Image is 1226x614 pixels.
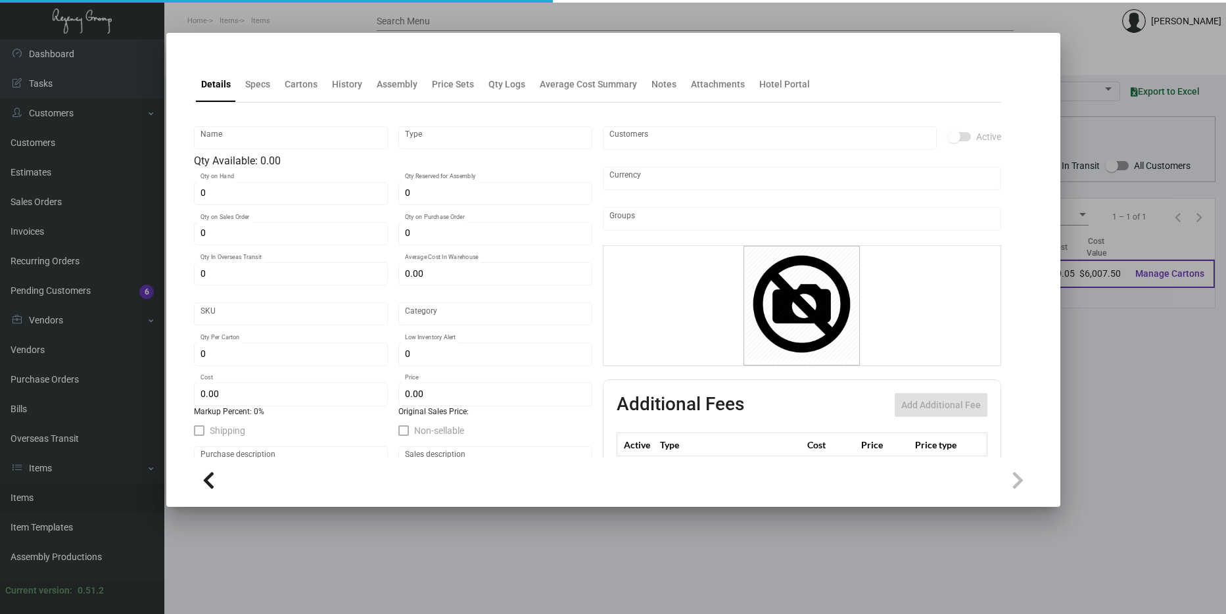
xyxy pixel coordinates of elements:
th: Type [657,433,804,456]
div: Cartons [285,78,318,91]
div: Details [201,78,231,91]
div: Notes [651,78,676,91]
div: Average Cost Summary [540,78,637,91]
div: Qty Logs [488,78,525,91]
div: Price Sets [432,78,474,91]
div: Hotel Portal [759,78,810,91]
span: Shipping [210,423,245,438]
span: Non-sellable [414,423,464,438]
button: Add Additional Fee [895,393,987,417]
span: Add Additional Fee [901,400,981,410]
span: Active [976,129,1001,145]
div: Current version: [5,584,72,598]
th: Cost [804,433,858,456]
th: Price type [912,433,971,456]
div: 0.51.2 [78,584,104,598]
div: Qty Available: 0.00 [194,153,592,169]
h2: Additional Fees [617,393,744,417]
div: Assembly [377,78,417,91]
input: Add new.. [609,133,930,143]
div: Specs [245,78,270,91]
th: Price [858,433,912,456]
th: Active [617,433,657,456]
div: Attachments [691,78,745,91]
input: Add new.. [609,214,994,224]
div: History [332,78,362,91]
